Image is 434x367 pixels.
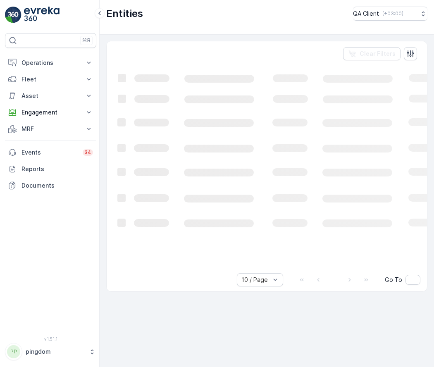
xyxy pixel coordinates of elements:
button: MRF [5,121,96,137]
button: Operations [5,55,96,71]
button: QA Client(+03:00) [353,7,427,21]
button: Clear Filters [343,47,401,60]
span: Go To [385,276,402,284]
button: Fleet [5,71,96,88]
p: Asset [21,92,80,100]
p: Entities [106,7,143,20]
p: MRF [21,125,80,133]
button: PPpingdom [5,343,96,360]
p: ( +03:00 ) [382,10,403,17]
a: Reports [5,161,96,177]
p: Clear Filters [360,50,396,58]
p: Engagement [21,108,80,117]
button: Engagement [5,104,96,121]
p: pingdom [26,348,85,356]
a: Events34 [5,144,96,161]
p: Reports [21,165,93,173]
p: 34 [84,149,91,156]
button: Asset [5,88,96,104]
div: PP [7,345,20,358]
a: Documents [5,177,96,194]
p: Events [21,148,78,157]
img: logo [5,7,21,23]
p: Operations [21,59,80,67]
p: Fleet [21,75,80,83]
p: ⌘B [82,37,91,44]
p: Documents [21,181,93,190]
span: v 1.51.1 [5,336,96,341]
p: QA Client [353,10,379,18]
img: logo_light-DOdMpM7g.png [24,7,60,23]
